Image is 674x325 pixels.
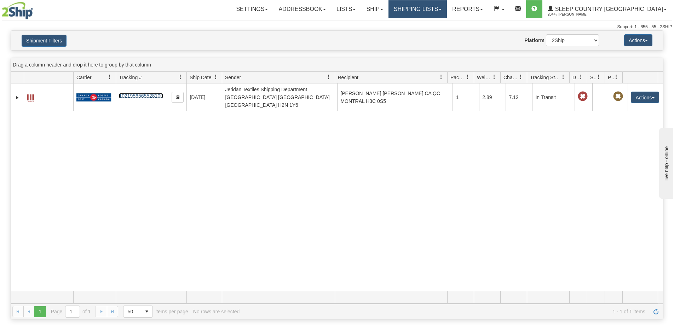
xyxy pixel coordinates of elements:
a: Reports [447,0,488,18]
a: Settings [231,0,273,18]
a: Shipping lists [388,0,447,18]
a: Label [27,91,34,103]
span: Packages [450,74,465,81]
span: Carrier [76,74,92,81]
a: Delivery Status filter column settings [575,71,587,83]
td: 7.12 [506,83,532,111]
span: Weight [477,74,492,81]
input: Page 1 [65,306,80,317]
span: items per page [123,306,188,318]
a: Shipment Issues filter column settings [593,71,605,83]
div: grid grouping header [11,58,663,72]
td: [PERSON_NAME] [PERSON_NAME] CA QC MONTRAL H3C 0S5 [337,83,453,111]
img: 20 - Canada Post [76,93,111,102]
a: Ship Date filter column settings [210,71,222,83]
a: Tracking Status filter column settings [557,71,569,83]
span: Tracking # [119,74,142,81]
td: Jeridan Textiles Shipping Department [GEOGRAPHIC_DATA] [GEOGRAPHIC_DATA] [GEOGRAPHIC_DATA] H2N 1Y6 [222,83,337,111]
span: Late [578,92,588,101]
span: Ship Date [190,74,211,81]
span: Page of 1 [51,306,91,318]
button: Shipment Filters [22,35,67,47]
span: Pickup Status [608,74,614,81]
iframe: chat widget [658,126,673,198]
span: Page sizes drop down [123,306,153,318]
button: Actions [624,34,652,46]
a: Tracking # filter column settings [174,71,186,83]
span: Pickup Not Assigned [613,92,623,101]
img: logo2044.jpg [2,2,33,19]
a: Ship [361,0,388,18]
div: live help - online [5,6,65,11]
a: Sender filter column settings [323,71,335,83]
div: Support: 1 - 855 - 55 - 2SHIP [2,24,672,30]
a: Expand [14,94,21,101]
a: Lists [331,0,361,18]
td: 1 [453,83,479,111]
a: Addressbook [273,0,331,18]
a: 1021956565528100 [119,93,163,99]
span: Delivery Status [572,74,578,81]
a: Pickup Status filter column settings [610,71,622,83]
span: select [141,306,152,317]
span: 50 [128,308,137,315]
span: 2044 / [PERSON_NAME] [548,11,601,18]
a: Refresh [650,306,662,317]
td: [DATE] [186,83,222,111]
a: Recipient filter column settings [435,71,447,83]
span: Page 1 [34,306,46,317]
span: 1 - 1 of 1 items [244,309,645,314]
a: Packages filter column settings [462,71,474,83]
td: In Transit [532,83,575,111]
span: Tracking Status [530,74,561,81]
a: Weight filter column settings [488,71,500,83]
a: Carrier filter column settings [104,71,116,83]
label: Platform [524,37,545,44]
div: No rows are selected [193,309,240,314]
span: Charge [503,74,518,81]
a: Sleep Country [GEOGRAPHIC_DATA] 2044 / [PERSON_NAME] [542,0,672,18]
span: Sender [225,74,241,81]
a: Charge filter column settings [515,71,527,83]
span: Shipment Issues [590,74,596,81]
button: Copy to clipboard [172,92,184,103]
span: Sleep Country [GEOGRAPHIC_DATA] [553,6,663,12]
span: Recipient [338,74,358,81]
button: Actions [631,92,659,103]
td: 2.89 [479,83,506,111]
